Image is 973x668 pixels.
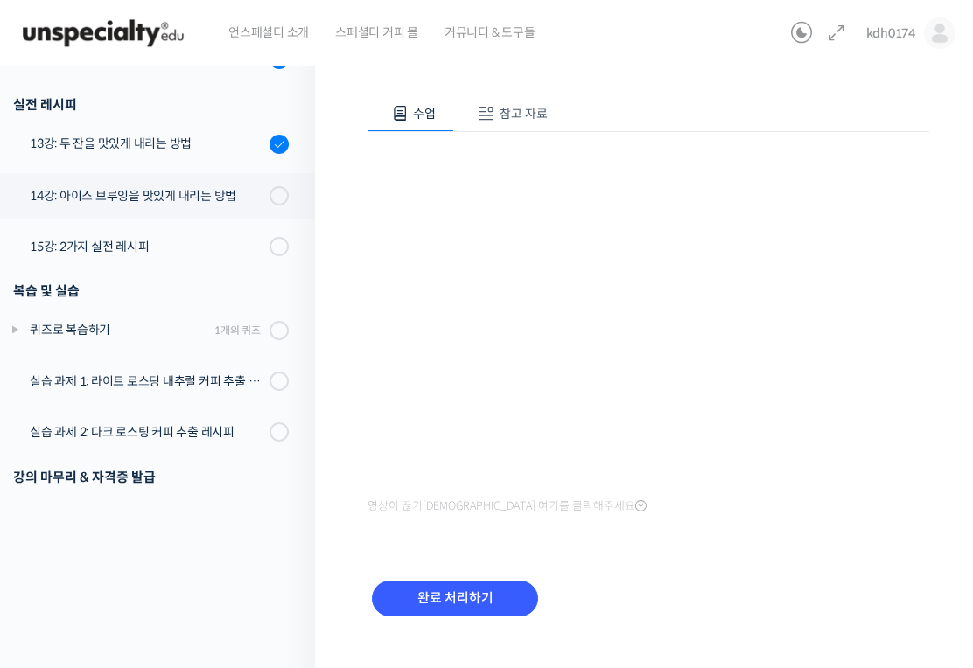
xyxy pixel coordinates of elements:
[30,237,264,256] div: 15강: 2가지 실전 레시피
[5,523,115,567] a: 홈
[30,422,264,442] div: 실습 과제 2: 다크 로스팅 커피 추출 레시피
[226,523,336,567] a: 설정
[160,550,181,564] span: 대화
[214,322,261,338] div: 1개의 퀴즈
[367,499,647,513] span: 영상이 끊기[DEMOGRAPHIC_DATA] 여기를 클릭해주세요
[115,523,226,567] a: 대화
[500,106,548,122] span: 참고 자료
[30,372,264,391] div: 실습 과제 1: 라이트 로스팅 내추럴 커피 추출 레시피
[866,25,915,41] span: kdh0174
[30,186,264,205] div: 14강: 아이스 브루잉을 맛있게 내리는 방법
[13,93,289,116] div: 실전 레시피
[13,279,289,303] div: 복습 및 실습
[30,320,209,339] div: 퀴즈로 복습하기
[30,134,264,153] div: 13강: 두 잔을 맛있게 내리는 방법
[13,465,289,489] div: 강의 마무리 & 자격증 발급
[413,106,436,122] span: 수업
[372,581,538,616] input: 완료 처리하기
[270,549,291,563] span: 설정
[55,549,66,563] span: 홈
